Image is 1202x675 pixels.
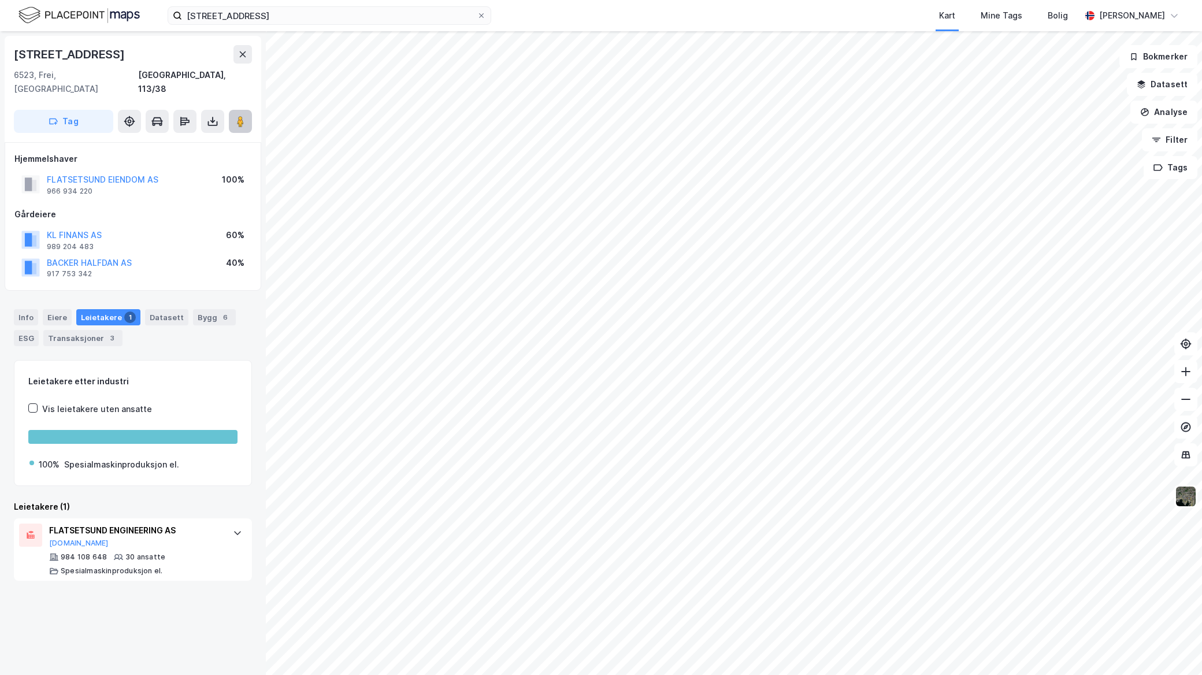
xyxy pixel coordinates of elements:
input: Søk på adresse, matrikkel, gårdeiere, leietakere eller personer [182,7,477,24]
div: Kart [939,9,955,23]
div: Spesialmaskinproduksjon el. [61,566,162,576]
div: Spesialmaskinproduksjon el. [64,458,179,472]
div: [GEOGRAPHIC_DATA], 113/38 [138,68,252,96]
div: Eiere [43,309,72,325]
button: Tags [1144,156,1197,179]
div: 6 [220,311,231,323]
div: 984 108 648 [61,552,107,562]
div: 3 [106,332,118,344]
div: FLATSETSUND ENGINEERING AS [49,524,221,537]
div: Bygg [193,309,236,325]
div: Leietakere (1) [14,500,252,514]
div: 917 753 342 [47,269,92,279]
div: Mine Tags [981,9,1022,23]
div: Hjemmelshaver [14,152,251,166]
div: Info [14,309,38,325]
div: 100% [39,458,60,472]
div: 30 ansatte [125,552,165,562]
button: [DOMAIN_NAME] [49,539,109,548]
div: 100% [222,173,244,187]
div: ESG [14,330,39,346]
div: Gårdeiere [14,207,251,221]
div: [PERSON_NAME] [1099,9,1165,23]
div: 966 934 220 [47,187,92,196]
div: Bolig [1048,9,1068,23]
div: 60% [226,228,244,242]
div: 6523, Frei, [GEOGRAPHIC_DATA] [14,68,138,96]
iframe: Chat Widget [1144,620,1202,675]
div: 40% [226,256,244,270]
img: logo.f888ab2527a4732fd821a326f86c7f29.svg [18,5,140,25]
button: Filter [1142,128,1197,151]
button: Bokmerker [1119,45,1197,68]
button: Datasett [1127,73,1197,96]
div: Vis leietakere uten ansatte [42,402,152,416]
div: Leietakere etter industri [28,374,238,388]
div: Transaksjoner [43,330,123,346]
div: Datasett [145,309,188,325]
div: 1 [124,311,136,323]
button: Analyse [1130,101,1197,124]
div: Kontrollprogram for chat [1144,620,1202,675]
div: Leietakere [76,309,140,325]
div: 989 204 483 [47,242,94,251]
div: [STREET_ADDRESS] [14,45,127,64]
img: 9k= [1175,485,1197,507]
button: Tag [14,110,113,133]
